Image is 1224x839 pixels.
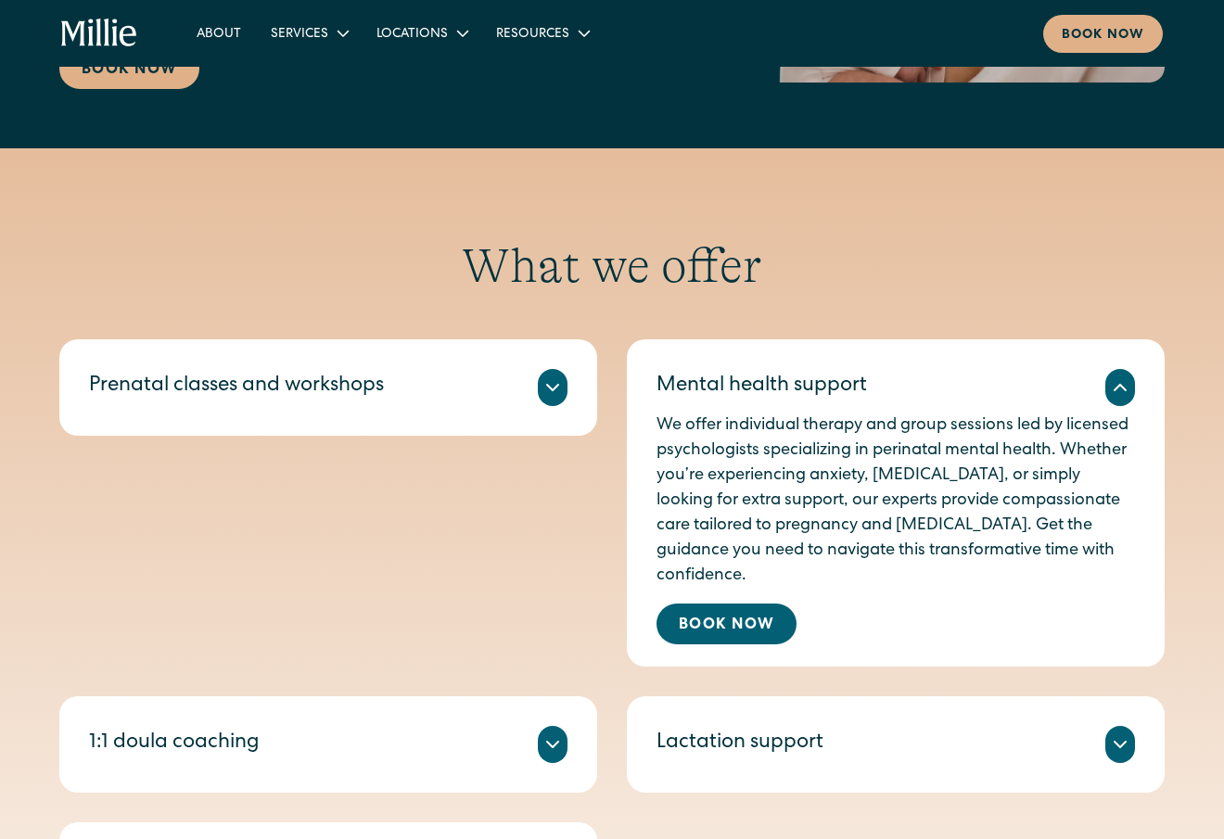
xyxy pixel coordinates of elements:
[657,413,1135,589] p: We offer individual therapy and group sessions led by licensed psychologists specializing in peri...
[59,237,1165,295] h2: What we offer
[362,18,481,48] div: Locations
[481,18,603,48] div: Resources
[1043,15,1163,53] a: Book now
[89,372,384,402] div: Prenatal classes and workshops
[271,25,328,44] div: Services
[61,19,137,48] a: home
[59,48,199,89] a: Book Now
[376,25,448,44] div: Locations
[496,25,569,44] div: Resources
[182,18,256,48] a: About
[256,18,362,48] div: Services
[1062,26,1144,45] div: Book now
[89,729,260,759] div: 1:1 doula coaching
[657,372,867,402] div: Mental health support
[657,604,797,644] a: Book Now
[657,729,823,759] div: Lactation support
